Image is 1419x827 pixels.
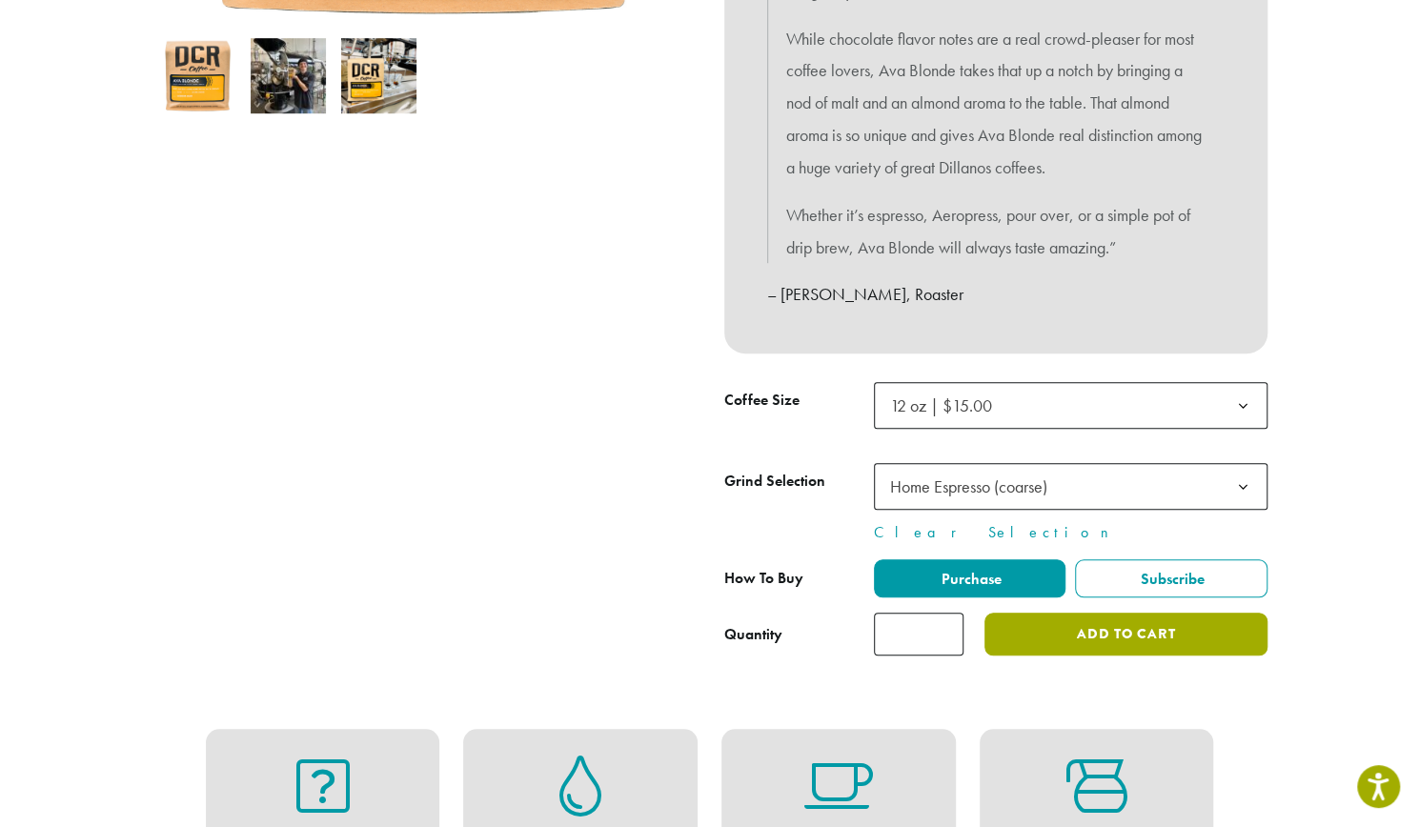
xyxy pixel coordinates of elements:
[341,38,416,113] img: Ava Blonde - Image 3
[724,468,874,495] label: Grind Selection
[724,623,782,646] div: Quantity
[767,278,1225,311] p: – [PERSON_NAME], Roaster
[890,394,992,416] span: 12 oz | $15.00
[251,38,326,113] img: Ava Blonde - Image 2
[882,468,1066,505] span: Home Espresso (coarse)
[786,23,1206,184] p: While chocolate flavor notes are a real crowd-pleaser for most coffee lovers, Ava Blonde takes th...
[724,387,874,414] label: Coffee Size
[890,475,1047,497] span: Home Espresso (coarse)
[874,382,1267,429] span: 12 oz | $15.00
[1138,569,1205,589] span: Subscribe
[724,568,803,588] span: How To Buy
[874,463,1267,510] span: Home Espresso (coarse)
[786,199,1206,264] p: Whether it’s espresso, Aeropress, pour over, or a simple pot of drip brew, Ava Blonde will always...
[938,569,1001,589] span: Purchase
[984,613,1267,656] button: Add to cart
[874,613,963,656] input: Product quantity
[882,387,1011,424] span: 12 oz | $15.00
[874,521,1267,544] a: Clear Selection
[160,38,235,113] img: Ava Blonde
